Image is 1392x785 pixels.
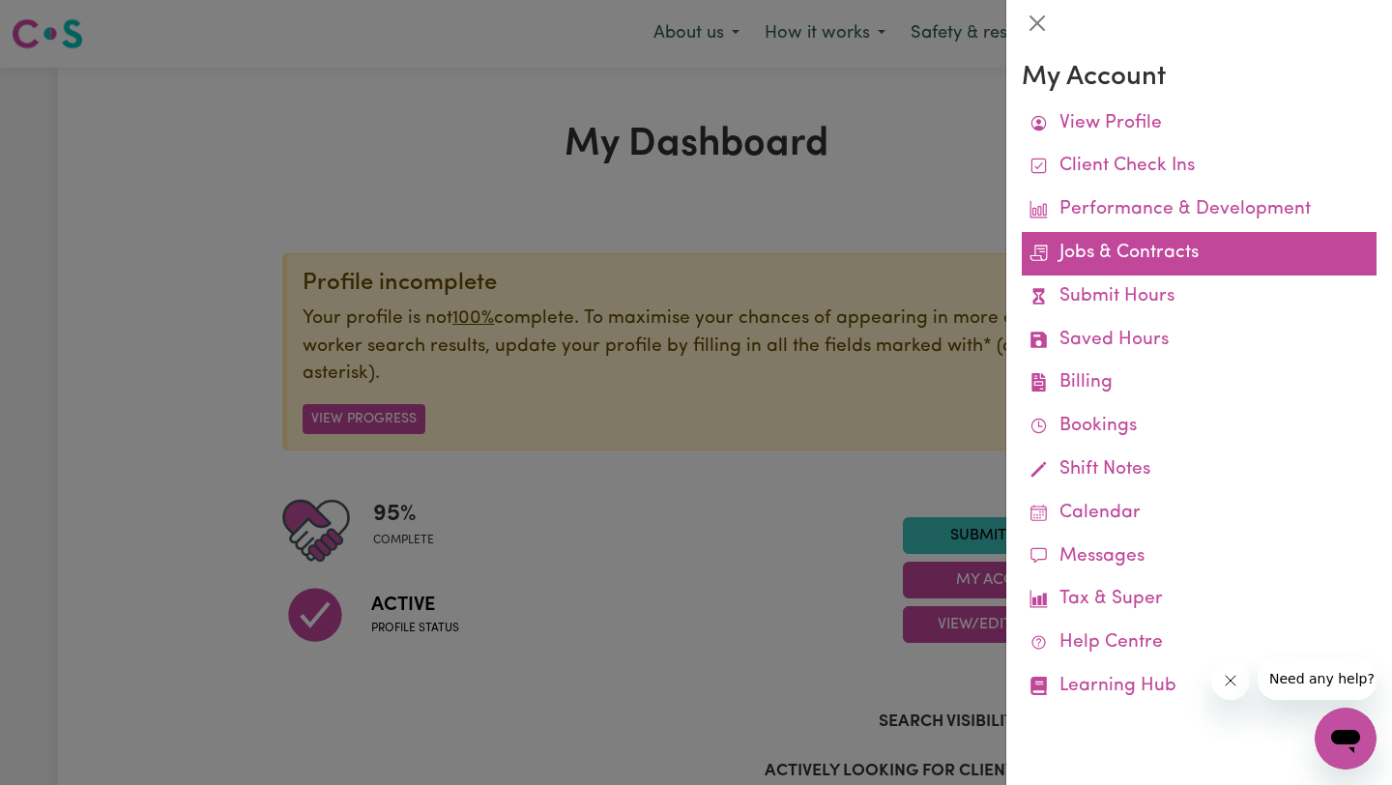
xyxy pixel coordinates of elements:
iframe: Button to launch messaging window [1315,708,1377,770]
a: Client Check Ins [1022,145,1377,189]
a: Calendar [1022,492,1377,536]
a: Tax & Super [1022,578,1377,622]
a: Saved Hours [1022,319,1377,363]
a: View Profile [1022,102,1377,146]
button: Close [1022,8,1053,39]
a: Submit Hours [1022,276,1377,319]
iframe: Close message [1211,661,1250,700]
a: Learning Hub [1022,665,1377,709]
a: Help Centre [1022,622,1377,665]
a: Performance & Development [1022,189,1377,232]
a: Shift Notes [1022,449,1377,492]
a: Bookings [1022,405,1377,449]
iframe: Message from company [1258,657,1377,700]
a: Jobs & Contracts [1022,232,1377,276]
a: Billing [1022,362,1377,405]
a: Messages [1022,536,1377,579]
h3: My Account [1022,62,1377,95]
